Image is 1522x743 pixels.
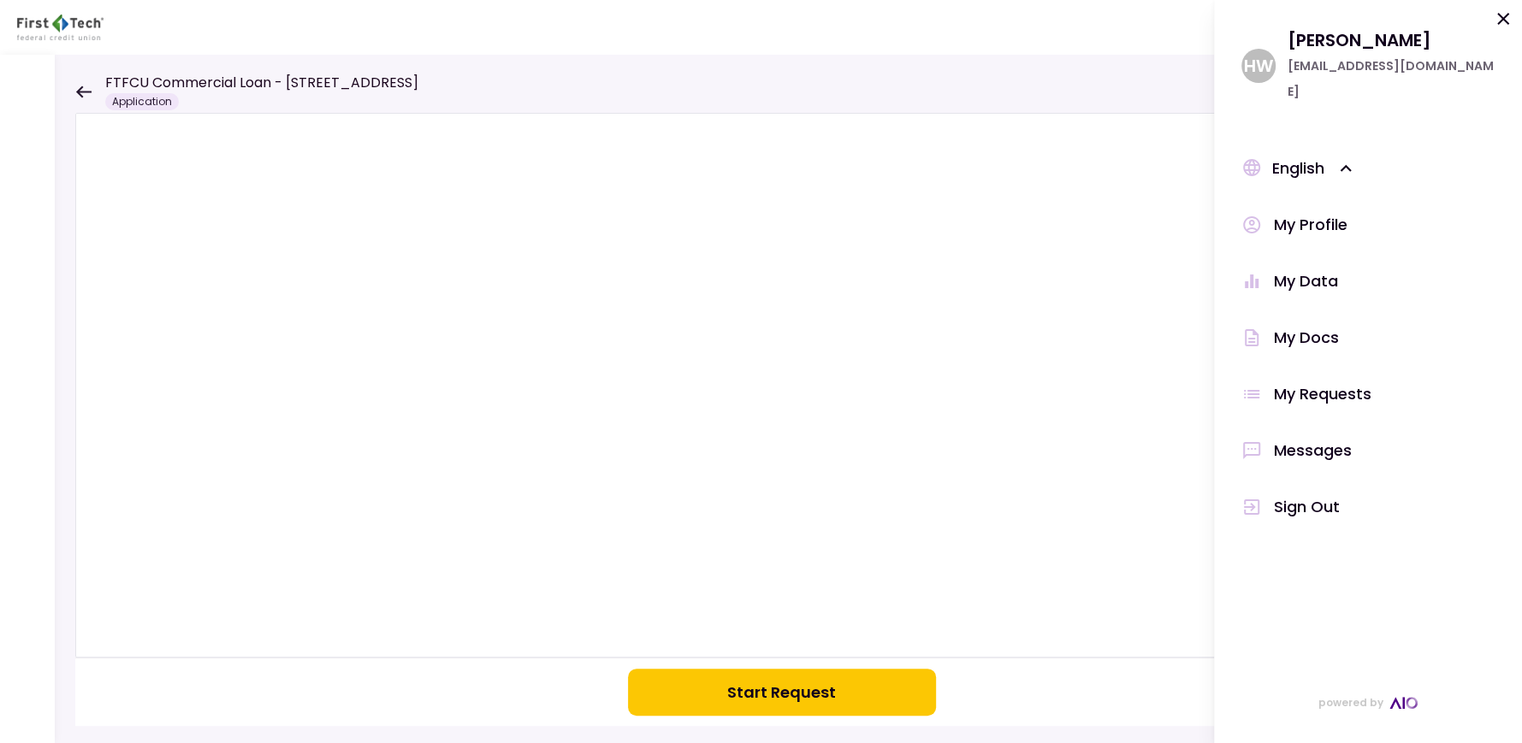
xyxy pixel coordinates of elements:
div: Messages [1274,438,1352,463]
div: [PERSON_NAME] [1288,27,1495,53]
span: powered by [1318,690,1383,716]
h1: FTFCU Commercial Loan - [STREET_ADDRESS] [105,73,418,93]
div: My Docs [1274,325,1339,351]
div: [EMAIL_ADDRESS][DOMAIN_NAME] [1288,53,1495,104]
div: H W [1241,49,1276,83]
iframe: Welcome [75,113,1488,657]
img: Partner icon [17,15,104,40]
button: Start Request [628,669,936,716]
div: My Requests [1274,381,1371,407]
img: AIO Logo [1389,697,1418,709]
div: My Profile [1274,212,1347,238]
div: English [1272,156,1357,181]
div: Sign Out [1274,494,1340,520]
button: Ok, close [1493,9,1513,36]
div: My Data [1274,268,1338,294]
div: Application [105,93,179,110]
